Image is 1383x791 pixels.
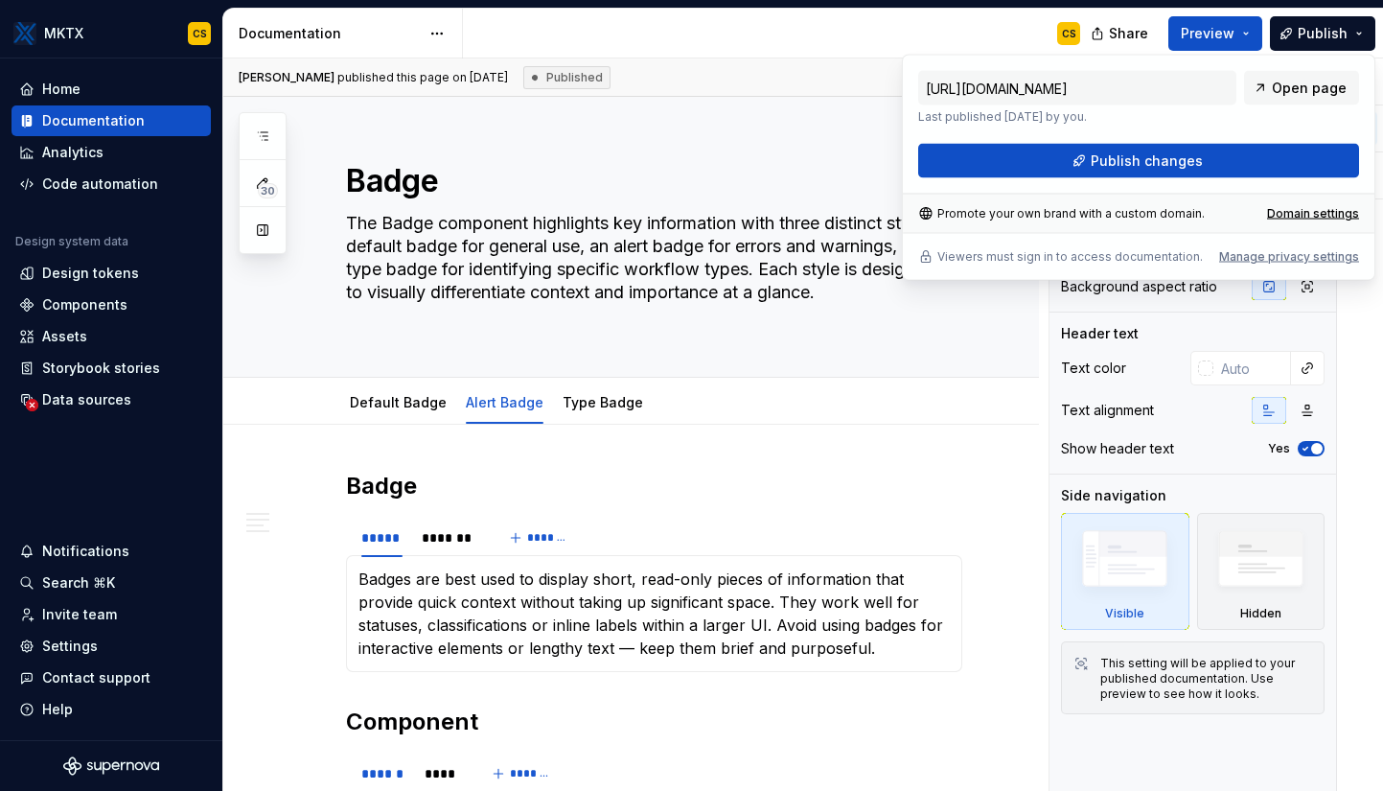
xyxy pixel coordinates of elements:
span: 30 [258,183,278,198]
div: Assets [42,327,87,346]
button: Contact support [12,663,211,693]
div: Text alignment [1061,401,1154,420]
div: Notifications [42,542,129,561]
input: Auto [1213,351,1291,385]
div: Visible [1061,513,1189,630]
div: Analytics [42,143,104,162]
svg: Supernova Logo [63,756,159,776]
div: Help [42,700,73,719]
a: Settings [12,631,211,662]
div: CS [1062,26,1076,41]
button: Help [12,694,211,725]
div: Text color [1061,359,1126,378]
div: Header text [1061,324,1139,343]
div: Code automation [42,174,158,194]
a: Storybook stories [12,353,211,384]
a: Alert Badge [466,394,543,410]
a: Assets [12,321,211,352]
button: Preview [1168,16,1262,51]
div: Default Badge [342,382,454,422]
div: Design tokens [42,264,139,283]
button: MKTXCS [4,12,219,54]
a: Components [12,290,211,320]
a: Documentation [12,105,211,136]
a: Default Badge [350,394,447,410]
a: Analytics [12,137,211,168]
div: Invite team [42,605,117,624]
div: Visible [1105,606,1144,621]
img: 6599c211-2218-4379-aa47-474b768e6477.png [13,22,36,45]
button: Manage privacy settings [1219,249,1359,265]
div: Background aspect ratio [1061,277,1217,296]
div: Storybook stories [42,359,160,378]
label: Yes [1268,441,1290,456]
span: published this page on [DATE] [239,70,508,85]
div: CS [193,26,207,41]
h2: Component [346,707,962,737]
span: Publish changes [1091,151,1203,171]
button: Notifications [12,536,211,567]
button: Publish [1270,16,1375,51]
div: Side navigation [1061,486,1166,505]
p: Badges are best used to display short, read-only pieces of information that provide quick context... [358,568,950,660]
a: Data sources [12,384,211,415]
a: Code automation [12,169,211,199]
h2: Badge [346,471,962,501]
span: Share [1109,24,1148,43]
a: Invite team [12,599,211,630]
div: Settings [42,637,98,656]
div: Data sources [42,390,131,409]
div: Components [42,295,127,314]
div: Design system data [15,234,128,249]
a: Home [12,74,211,105]
span: Preview [1181,24,1234,43]
textarea: Badge [342,158,958,204]
a: Type Badge [563,394,643,410]
div: MKTX [44,24,83,43]
div: Type Badge [555,382,651,422]
textarea: The Badge component highlights key information with three distinct styles: a default badge for ge... [342,208,958,331]
div: Show header text [1061,439,1174,458]
div: Documentation [42,111,145,130]
a: Domain settings [1267,206,1359,221]
button: Search ⌘K [12,568,211,598]
a: Design tokens [12,258,211,289]
div: Home [42,80,81,99]
button: Publish changes [918,144,1359,178]
span: Publish [1298,24,1348,43]
div: Promote your own brand with a custom domain. [918,206,1205,221]
div: Search ⌘K [42,573,115,593]
p: Last published [DATE] by you. [918,109,1236,125]
div: Documentation [239,24,420,43]
div: Hidden [1197,513,1325,630]
span: [PERSON_NAME] [239,70,334,84]
div: Hidden [1240,606,1281,621]
a: Open page [1244,71,1359,105]
div: This setting will be applied to your published documentation. Use preview to see how it looks. [1100,656,1312,702]
div: Published [523,66,611,89]
span: Open page [1272,79,1347,98]
div: Alert Badge [458,382,551,422]
section-item: Usage [358,568,950,660]
div: Contact support [42,668,150,687]
p: Viewers must sign in to access documentation. [937,249,1203,265]
button: Share [1081,16,1161,51]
